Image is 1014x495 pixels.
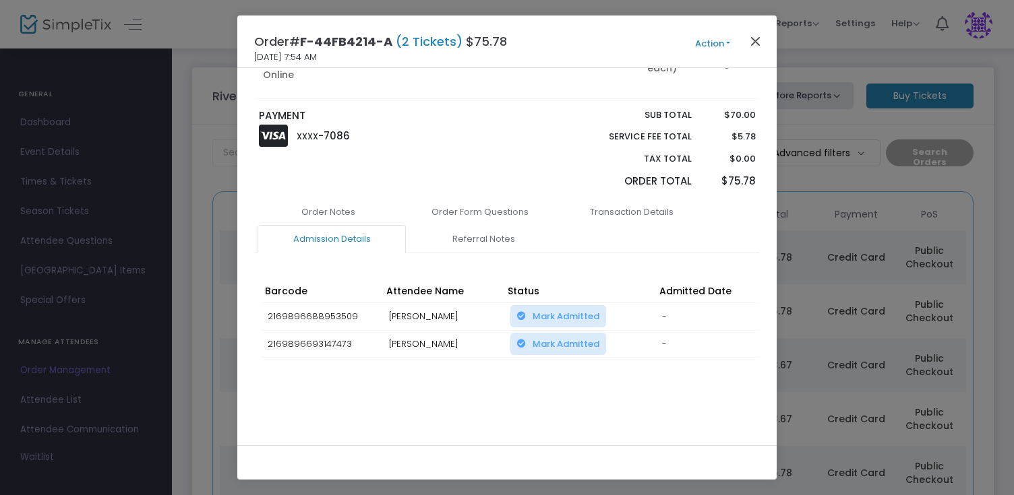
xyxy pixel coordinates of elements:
[254,32,507,51] h4: Order# $75.78
[558,198,706,226] a: Transaction Details
[409,225,558,253] a: Referral Notes
[577,174,692,189] p: Order Total
[258,225,406,253] a: Admission Details
[382,279,504,303] th: Attendee Name
[392,33,466,50] span: (2 Tickets)
[533,337,599,350] span: Mark Admitted
[406,198,554,226] a: Order Form Questions
[655,303,777,331] td: -
[254,51,317,64] span: [DATE] 7:54 AM
[705,174,755,189] p: $75.78
[533,310,599,323] span: Mark Admitted
[382,330,504,358] td: [PERSON_NAME]
[297,131,318,142] span: XXXX
[254,198,402,226] a: Order Notes
[261,330,382,358] td: 2169896693147473
[382,303,504,331] td: [PERSON_NAME]
[705,152,755,166] p: $0.00
[261,279,382,303] th: Barcode
[747,32,765,50] button: Close
[261,303,382,331] td: 2169896688953509
[259,108,501,124] p: PAYMENT
[300,33,392,50] span: F-44FB4214-A
[672,36,753,51] button: Action
[705,130,755,143] p: $5.78
[318,129,350,143] span: -7086
[655,279,777,303] th: Admitted Date
[577,108,692,122] p: Sub total
[705,108,755,122] p: $70.00
[504,279,655,303] th: Status
[655,330,777,358] td: -
[577,152,692,166] p: Tax Total
[577,130,692,143] p: Service Fee Total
